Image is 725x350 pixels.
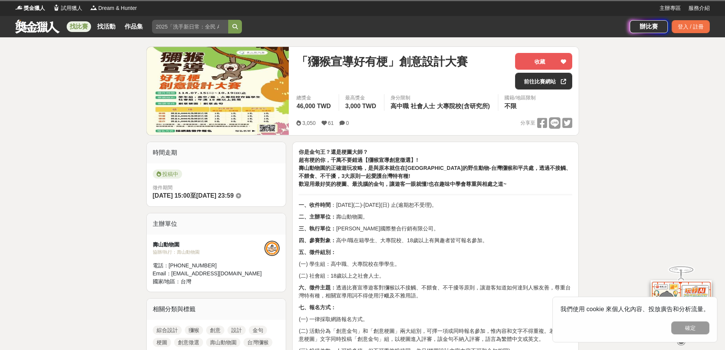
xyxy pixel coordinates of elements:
[296,94,333,102] span: 總獎金
[153,192,190,199] span: [DATE] 15:00
[391,94,492,102] div: 身分限制
[296,103,331,109] span: 46,000 TWD
[147,142,286,163] div: 時間走期
[15,4,45,12] a: Logo獎金獵人
[147,47,289,135] img: Cover Image
[196,192,234,199] span: [DATE] 23:59
[98,4,137,12] span: Dream & Hunter
[153,262,265,270] div: 電話： [PHONE_NUMBER]
[206,326,224,335] a: 創意
[299,284,572,300] p: 透過比賽宣導遊客對獼猴以不接觸、不餵食、不干擾等原則，讓遊客知道如何達到人猴友善，尊重台灣特有種，相關宣導用詞不得使用汙衊及不雅用語。
[504,103,517,109] span: 不限
[411,103,435,109] span: 社會人士
[153,278,181,284] span: 國家/地區：
[296,53,468,70] span: 「獼猴宣導好有梗」創意設計大賽
[688,4,710,12] a: 服務介紹
[560,306,709,312] span: 我們使用 cookie 來個人化內容、投放廣告和分析流量。
[504,94,536,102] div: 國籍/地區限制
[299,213,572,221] p: 壽山動物園。
[24,4,45,12] span: 獎金獵人
[147,299,286,320] div: 相關分類與標籤
[243,338,272,347] a: 台灣獼猴
[299,260,572,268] p: (一) 學生組：高中職、大專院校在學學生。
[67,21,91,32] a: 找比賽
[299,201,572,209] p: ：[DATE](二)-[DATE](日) 止(逾期恕不受理)。
[153,338,171,347] a: 梗圖
[672,20,710,33] div: 登入 / 註冊
[153,169,182,179] span: 投稿中
[328,120,334,126] span: 61
[299,272,572,280] p: (二) 社會組：18歲以上之社會人士。
[520,117,535,129] span: 分享至
[15,4,23,11] img: Logo
[299,149,368,155] strong: 你是金句王？還是梗圖大師？
[206,338,240,347] a: 壽山動物園
[391,103,409,109] span: 高中職
[90,4,98,11] img: Logo
[630,20,668,33] a: 辦比賽
[345,103,376,109] span: 3,000 TWD
[90,4,137,12] a: LogoDream & Hunter
[302,120,315,126] span: 3,050
[153,270,265,278] div: Email： [EMAIL_ADDRESS][DOMAIN_NAME]
[174,338,203,347] a: 創意徵選
[94,21,118,32] a: 找活動
[437,103,490,109] span: 大專院校(含研究所)
[299,315,572,323] p: (一) 一律採取網路報名方式。
[651,280,712,331] img: d2146d9a-e6f6-4337-9592-8cefde37ba6b.png
[299,249,336,255] strong: 五、徵件組別：
[249,326,267,335] a: 金句
[671,321,709,334] button: 確定
[153,326,182,335] a: 綜合設計
[299,225,572,233] p: [PERSON_NAME]國際整合行銷有限公司。
[153,241,265,249] div: 壽山動物園
[181,278,191,284] span: 台灣
[227,326,246,335] a: 設計
[153,249,265,256] div: 協辦/執行： 壽山動物園
[299,304,336,310] strong: 七、報名方式：
[299,202,331,208] strong: 一、收件時間
[190,192,196,199] span: 至
[515,73,572,89] a: 前往比賽網站
[122,21,146,32] a: 作品集
[299,181,506,187] strong: 歡迎用最好笑的梗圖、最洗腦的金句，讓遊客一眼就懂!也在趣味中學會尊重與相處之道~
[153,185,173,190] span: 徵件期間
[299,237,336,243] strong: 四、參賽對象：
[299,157,418,163] strong: 超有梗的你，千萬不要錯過【獼猴宣導創意徵選】!
[185,326,203,335] a: 獼猴
[299,284,336,291] strong: 六、徵件主題：
[515,53,572,70] button: 收藏
[659,4,681,12] a: 主辦專區
[299,327,572,343] p: (二) 活動分為「創意金句」和「創意梗圖」兩大組別，可擇一項或同時報名參加，惟內容和文字不得重複。若將「創意梗圖」文字同時投稿「創意金句」組，以梗圖進入評審，該金句不納入評審，語言為繁體中文或英文。
[152,20,228,34] input: 2025「洗手新日常：全民 ALL IN」洗手歌全台徵選
[299,214,336,220] strong: 二、主辦單位：
[147,213,286,235] div: 主辦單位
[299,165,571,179] strong: 壽山動物園的正確遊玩攻略，是與原本就住在[GEOGRAPHIC_DATA]的野生動物-台灣獼猴和平共處，透過不接觸、不餵食、不干擾，3大原則一起愛護台灣特有種!
[299,225,336,232] strong: 三、執行單位：
[53,4,60,11] img: Logo
[345,94,378,102] span: 最高獎金
[53,4,82,12] a: Logo試用獵人
[299,237,572,245] p: 高中/職在籍學生、大專院校、18歲以上有興趣者皆可報名參加。
[346,120,349,126] span: 0
[61,4,82,12] span: 試用獵人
